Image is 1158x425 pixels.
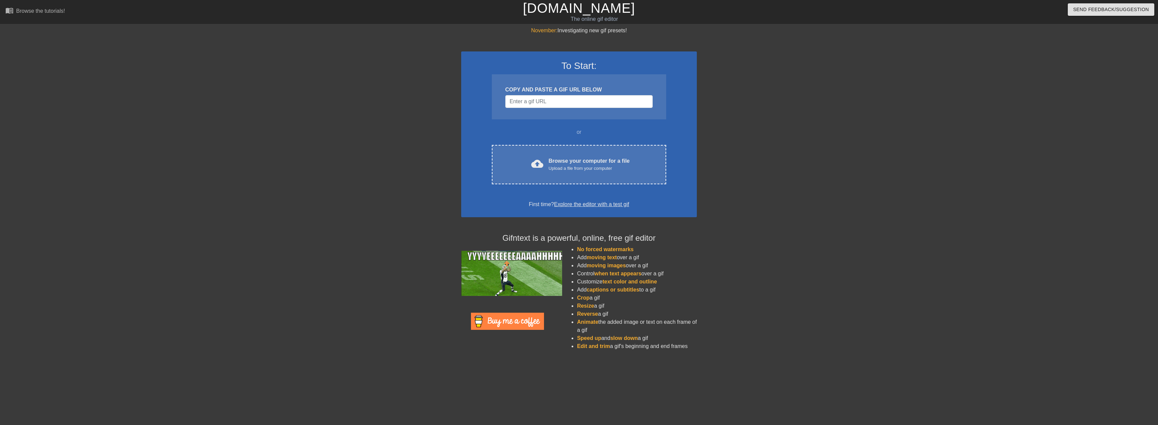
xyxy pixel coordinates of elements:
[577,311,598,317] span: Reverse
[577,302,697,310] li: a gif
[1068,3,1154,16] button: Send Feedback/Suggestion
[577,319,598,325] span: Animate
[16,8,65,14] div: Browse the tutorials!
[531,158,543,170] span: cloud_upload
[554,201,629,207] a: Explore the editor with a test gif
[461,27,697,35] div: Investigating new gif presets!
[461,251,562,296] img: football_small.gif
[577,262,697,270] li: Add over a gif
[603,279,657,284] span: text color and outline
[577,254,697,262] li: Add over a gif
[470,60,688,72] h3: To Start:
[587,287,639,293] span: captions or subtitles
[523,1,635,15] a: [DOMAIN_NAME]
[577,318,697,334] li: the added image or text on each frame of a gif
[587,255,617,260] span: moving text
[577,343,610,349] span: Edit and trim
[577,286,697,294] li: Add to a gif
[479,128,679,136] div: or
[549,165,630,172] div: Upload a file from your computer
[549,157,630,172] div: Browse your computer for a file
[461,233,697,243] h4: Gifntext is a powerful, online, free gif editor
[577,335,601,341] span: Speed up
[577,294,697,302] li: a gif
[577,278,697,286] li: Customize
[531,28,557,33] span: November:
[577,310,697,318] li: a gif
[471,313,544,330] img: Buy Me A Coffee
[1073,5,1149,14] span: Send Feedback/Suggestion
[610,335,638,341] span: slow down
[470,200,688,208] div: First time?
[577,295,589,301] span: Crop
[577,334,697,342] li: and a gif
[577,270,697,278] li: Control over a gif
[505,95,653,108] input: Username
[587,263,626,268] span: moving images
[505,86,653,94] div: COPY AND PASTE A GIF URL BELOW
[5,6,13,14] span: menu_book
[577,246,634,252] span: No forced watermarks
[389,15,799,23] div: The online gif editor
[577,303,594,309] span: Resize
[594,271,642,276] span: when text appears
[577,342,697,350] li: a gif's beginning and end frames
[5,6,65,17] a: Browse the tutorials!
